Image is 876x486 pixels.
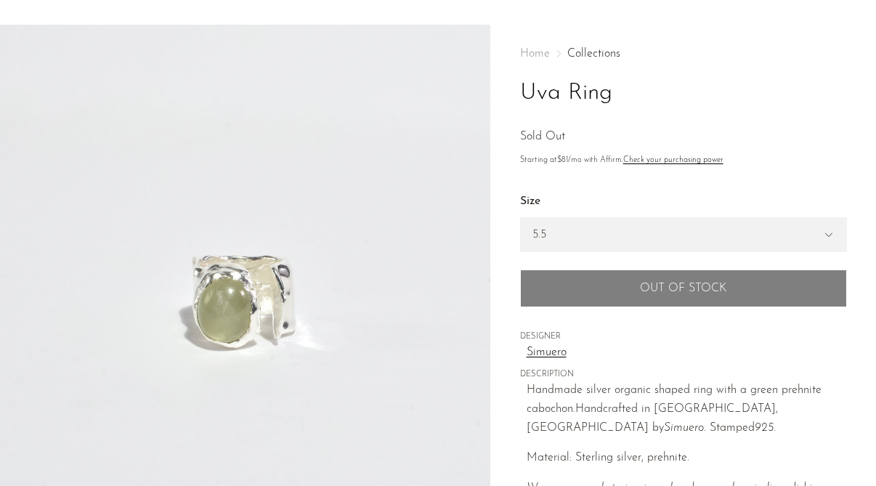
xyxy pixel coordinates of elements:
[520,48,847,60] nav: Breadcrumbs
[520,368,847,381] span: DESCRIPTION
[520,331,847,344] span: DESIGNER
[520,48,550,60] span: Home
[567,48,620,60] a: Collections
[520,131,565,142] span: Sold Out
[527,449,847,468] p: Material: Sterling silver, prehnite.
[520,193,847,211] label: Size
[527,344,847,363] a: Simuero
[527,381,847,437] p: Handmade silver organic shaped ring with a green prehnite cabochon. Handcrafted in [GEOGRAPHIC_DA...
[520,75,847,112] h1: Uva Ring
[557,156,568,164] span: $81
[520,154,847,167] p: Starting at /mo with Affirm.
[520,270,847,307] button: Add to cart
[755,422,776,434] em: 925.
[640,282,726,296] span: Out of stock
[623,156,723,164] a: Check your purchasing power - Learn more about Affirm Financing (opens in modal)
[664,422,704,434] em: Simuero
